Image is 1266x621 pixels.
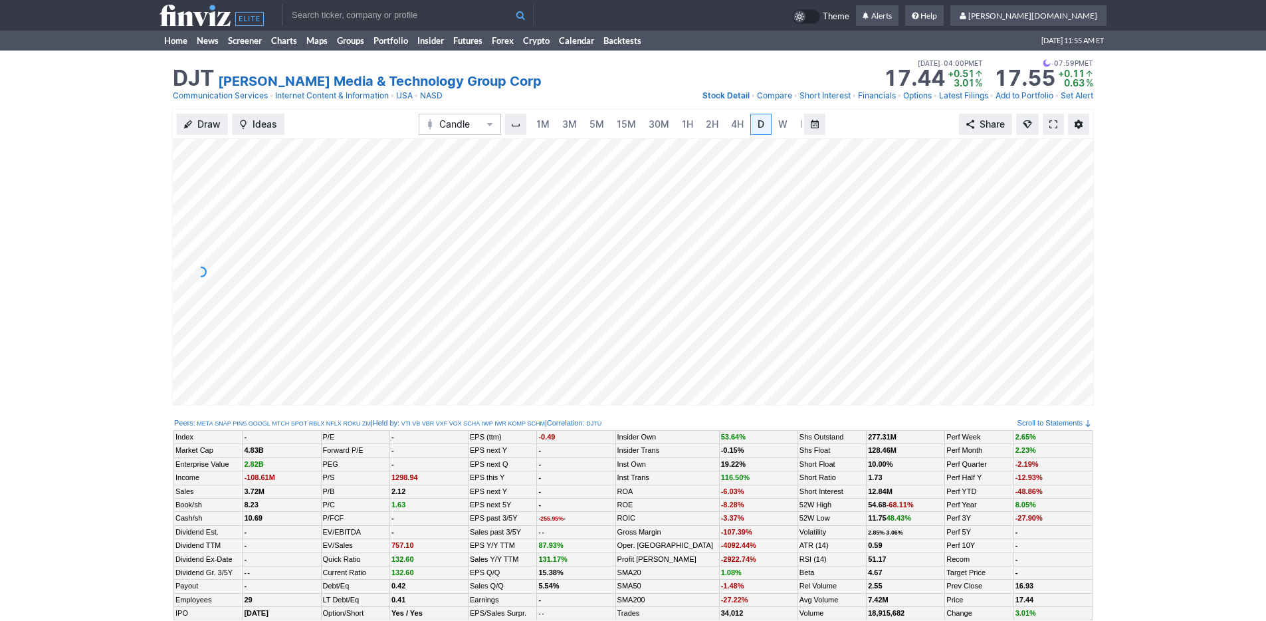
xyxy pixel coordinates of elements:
a: Screener [223,31,266,51]
a: 3M [556,114,583,135]
td: P/E [321,431,389,444]
button: Range [804,114,825,135]
td: Perf 5Y [945,525,1013,539]
td: Dividend TTM [174,539,243,553]
small: - - [538,610,544,617]
strong: 17.44 [883,68,945,89]
a: [PERSON_NAME] Media & Technology Group Corp [218,72,542,90]
button: Explore new features [1016,114,1039,135]
td: ROE [615,498,719,511]
a: PINS [233,420,247,428]
a: 12.84M [868,487,893,495]
span: -3.37% [721,514,744,522]
a: Short Float [799,460,835,468]
small: - - [538,529,544,536]
span: 87.93% [538,541,563,549]
b: 0.41 [391,596,405,604]
td: Current Ratio [321,566,389,579]
td: Dividend Ex-Date [174,553,243,566]
a: MTCH [272,420,289,428]
span: 2.82B [244,460,263,468]
a: Correlation [547,419,583,427]
a: IWR [494,420,506,428]
td: Perf Quarter [945,457,1013,471]
span: 8.05% [1015,501,1036,509]
strong: 17.55 [994,68,1055,89]
td: ROIC [615,512,719,525]
b: - [391,460,394,468]
a: VXF [436,420,448,428]
span: 2H [706,118,718,130]
td: RSI (14) [797,553,866,566]
span: • [990,89,994,102]
td: Trades [615,607,719,620]
b: 3.72M [244,487,264,495]
a: GOOGL [249,420,270,428]
span: 5M [589,118,604,130]
b: 128.46M [868,446,897,454]
b: - [391,446,394,454]
span: 1H [682,118,693,130]
b: - [244,541,247,549]
a: SNAP [215,420,231,428]
span: 48.43% [887,514,911,522]
a: Add to Portfolio [996,89,1053,102]
span: • [852,89,857,102]
td: Rel Volume [797,580,866,593]
b: 11.75 [868,514,911,522]
span: -12.93% [1015,473,1043,481]
span: • [414,89,419,102]
td: Dividend Est. [174,525,243,539]
a: VB [412,420,420,428]
td: Book/sh [174,498,243,511]
span: Ideas [253,118,277,131]
span: 1.63 [391,501,405,509]
b: 17.44 [1015,596,1034,604]
a: Financials [858,89,896,102]
b: - [391,514,394,522]
a: D [750,114,772,135]
td: Inst Trans [615,471,719,485]
span: 132.60 [391,555,414,563]
td: Sales [174,485,243,498]
span: % [1086,77,1093,88]
td: SMA50 [615,580,719,593]
span: 131.17% [538,555,567,563]
td: Volatility [797,525,866,539]
td: Perf Year [945,498,1013,511]
b: 0.59 [868,541,882,549]
span: M [800,118,809,130]
a: NFLX [326,420,342,428]
td: Market Cap [174,444,243,457]
td: EPS Y/Y TTM [469,539,537,553]
small: 2.85% 3.06% [868,529,902,536]
b: 18,915,682 [868,609,904,617]
span: [DATE] 11:55 AM ET [1041,31,1104,51]
td: PEG [321,457,389,471]
td: Shs Float [797,444,866,457]
a: [PERSON_NAME][DOMAIN_NAME] [950,5,1107,27]
a: Fullscreen [1043,114,1064,135]
span: • [1051,57,1054,69]
td: Forward P/E [321,444,389,457]
td: 52W High [797,498,866,511]
a: 4H [725,114,750,135]
td: P/C [321,498,389,511]
button: Draw [177,114,228,135]
a: Groups [332,31,369,51]
span: 132.60 [391,568,414,576]
span: 4H [731,118,744,130]
td: EPS Q/Q [469,566,537,579]
td: P/B [321,485,389,498]
td: Earnings [469,593,537,606]
a: Crypto [518,31,554,51]
span: 3.01 [954,77,974,88]
a: Insider [413,31,449,51]
b: - [391,433,394,441]
td: Perf Half Y [945,471,1013,485]
span: • [390,89,395,102]
a: USA [396,89,413,102]
b: - [244,582,247,590]
span: • [933,89,938,102]
a: Set Alert [1061,89,1093,102]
